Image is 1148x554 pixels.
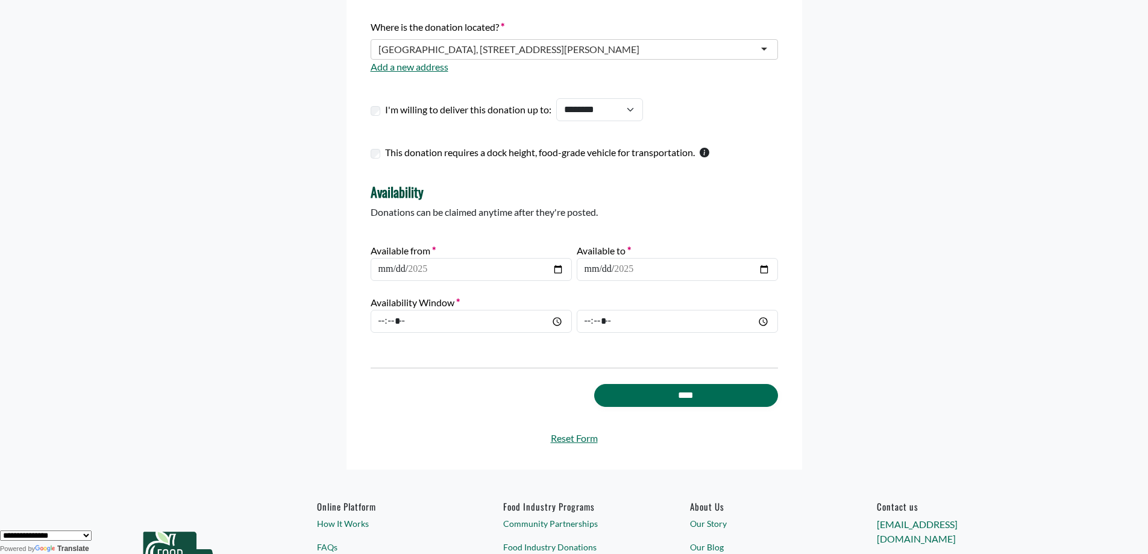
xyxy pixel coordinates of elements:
[503,517,644,530] a: Community Partnerships
[317,501,458,512] h6: Online Platform
[503,501,644,512] h6: Food Industry Programs
[371,295,460,310] label: Availability Window
[378,43,639,55] div: [GEOGRAPHIC_DATA], [STREET_ADDRESS][PERSON_NAME]
[877,501,1018,512] h6: Contact us
[371,20,504,34] label: Where is the donation located?
[35,545,57,553] img: Google Translate
[371,61,448,72] a: Add a new address
[690,517,831,530] a: Our Story
[35,544,89,553] a: Translate
[700,148,709,157] svg: This checkbox should only be used by warehouses donating more than one pallet of product.
[371,244,436,258] label: Available from
[317,517,458,530] a: How It Works
[385,145,695,160] label: This donation requires a dock height, food-grade vehicle for transportation.
[371,184,778,200] h4: Availability
[371,205,778,219] p: Donations can be claimed anytime after they're posted.
[371,431,778,445] a: Reset Form
[385,102,551,117] label: I'm willing to deliver this donation up to:
[690,501,831,512] a: About Us
[577,244,631,258] label: Available to
[877,518,958,544] a: [EMAIL_ADDRESS][DOMAIN_NAME]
